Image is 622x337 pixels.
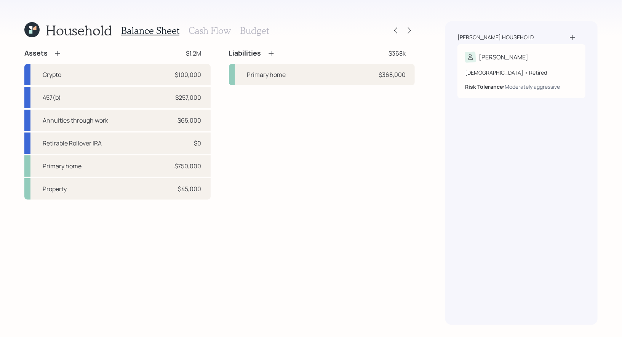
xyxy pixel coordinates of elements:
div: Retirable Rollover IRA [43,139,102,148]
div: Moderately aggressive [505,83,560,91]
div: Primary home [247,70,286,79]
h3: Balance Sheet [121,25,179,36]
h3: Cash Flow [189,25,231,36]
div: Annuities through work [43,116,108,125]
div: [PERSON_NAME] [479,53,528,62]
div: $368k [389,49,406,58]
div: $45,000 [178,184,201,193]
div: Primary home [43,161,82,171]
div: $257,000 [176,93,201,102]
div: [DEMOGRAPHIC_DATA] • Retired [465,69,578,77]
div: $0 [194,139,201,148]
div: Property [43,184,67,193]
h4: Liabilities [229,49,261,57]
div: $1.2M [186,49,201,58]
b: Risk Tolerance: [465,83,505,90]
h4: Assets [24,49,48,57]
h1: Household [46,22,112,38]
div: Crypto [43,70,61,79]
h3: Budget [240,25,269,36]
div: $750,000 [175,161,201,171]
div: $368,000 [379,70,406,79]
div: [PERSON_NAME] household [457,34,534,41]
div: $65,000 [178,116,201,125]
div: 457(b) [43,93,61,102]
div: $100,000 [175,70,201,79]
